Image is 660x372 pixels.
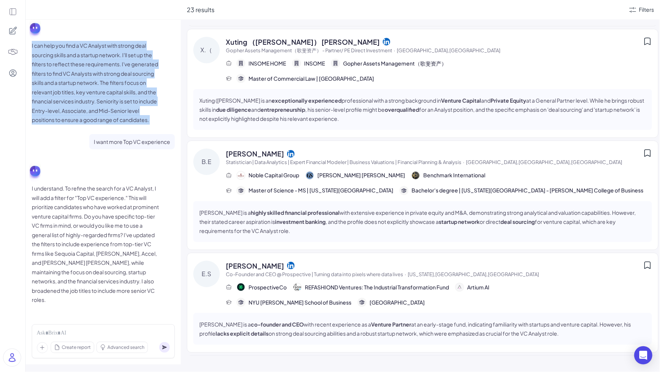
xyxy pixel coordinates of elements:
[32,41,160,125] p: I can help you find a VC Analyst with strong deal sourcing skills and a startup network. I'll set...
[423,171,485,179] span: Benchmark International
[248,59,286,67] span: INSOME HOME
[317,171,405,179] span: [PERSON_NAME] [PERSON_NAME]
[193,261,220,287] div: E.S
[237,283,245,291] img: 公司logo
[408,271,539,277] span: [US_STATE],[GEOGRAPHIC_DATA],[GEOGRAPHIC_DATA]
[107,344,144,351] span: Advanced search
[32,184,160,305] p: I understand. To refine the search for a VC Analyst, I will add a filter for "Top VC experience."...
[8,47,18,57] img: 4blF7nbYMBMHBwcHBwcHBwcHBwcHBwcHB4es+Bd0DLy0SdzEZwAAAABJRU5ErkJggg==
[248,283,287,291] span: ProspectiveCo
[272,97,342,104] strong: exceptionally experienced
[439,218,480,225] strong: startup network
[226,261,284,271] span: [PERSON_NAME]
[405,271,406,277] span: ·
[397,47,500,53] span: [GEOGRAPHIC_DATA],[GEOGRAPHIC_DATA]
[251,321,304,328] strong: co-founder and CEO
[226,148,284,159] span: [PERSON_NAME]
[343,59,447,67] span: Gopher Assets Management（歌斐资产）
[248,299,351,306] span: NYU [PERSON_NAME] School of Business
[248,75,374,83] span: Master of Commercial Law | [GEOGRAPHIC_DATA]
[371,321,411,328] strong: Venture Partner
[639,6,654,14] div: Filters
[226,47,392,53] span: Gopher Assets Management（歌斐资产） - Partner/ PE Direct Investment
[463,159,464,165] span: ·
[456,283,463,291] img: 公司logo
[199,208,646,235] p: [PERSON_NAME] is a with extensive experience in private equity and M&A, demonstrating strong anal...
[237,172,245,179] img: 公司logo
[305,283,449,291] span: REFASHIOND Ventures: The Industrial Transformation Fund
[466,159,622,165] span: [GEOGRAPHIC_DATA],[GEOGRAPHIC_DATA],[GEOGRAPHIC_DATA]
[187,6,214,14] span: 23 results
[491,97,526,104] strong: Private Equity
[199,320,646,338] p: [PERSON_NAME] is a with recent experience as a at an early-stage fund, indicating familiarity wit...
[193,148,220,175] div: B.E
[304,59,325,67] span: INSOME
[412,186,643,194] span: Bachelor's degree | [US_STATE][GEOGRAPHIC_DATA] - [PERSON_NAME] College of Business
[634,346,652,364] div: Open Intercom Messenger
[394,47,395,53] span: ·
[261,106,305,113] strong: entrepreneurship
[248,186,393,194] span: Master of Science - MS | [US_STATE][GEOGRAPHIC_DATA]
[216,106,251,113] strong: due diligence
[441,97,481,104] strong: Venture Capital
[385,106,419,113] strong: overqualified
[412,172,419,179] img: 公司logo
[62,344,91,351] span: Create report
[94,137,170,147] p: I want more Top VC experience
[226,271,403,277] span: Co-Founder and CEO @ Prospective | Turning data into pixels where data lives
[199,96,646,123] p: Xuting ([PERSON_NAME] is an professional with a strong background in and at a General Partner lev...
[306,172,314,179] img: 公司logo
[370,299,425,306] span: [GEOGRAPHIC_DATA]
[248,171,299,179] span: Noble Capital Group
[226,37,380,47] span: Xuting （[PERSON_NAME]） [PERSON_NAME]
[294,283,301,291] img: 公司logo
[275,218,326,225] strong: investment banking
[500,218,535,225] strong: deal sourcing
[3,349,21,366] img: user_logo.png
[467,283,489,291] span: Artium AI
[226,159,461,165] span: Statistician | Data Analytics | Expert Financial Modeler | Business Valuations | Financial Planni...
[193,37,220,63] div: X.（
[216,330,269,337] strong: lacks explicit details
[251,209,340,216] strong: highly skilled financial professional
